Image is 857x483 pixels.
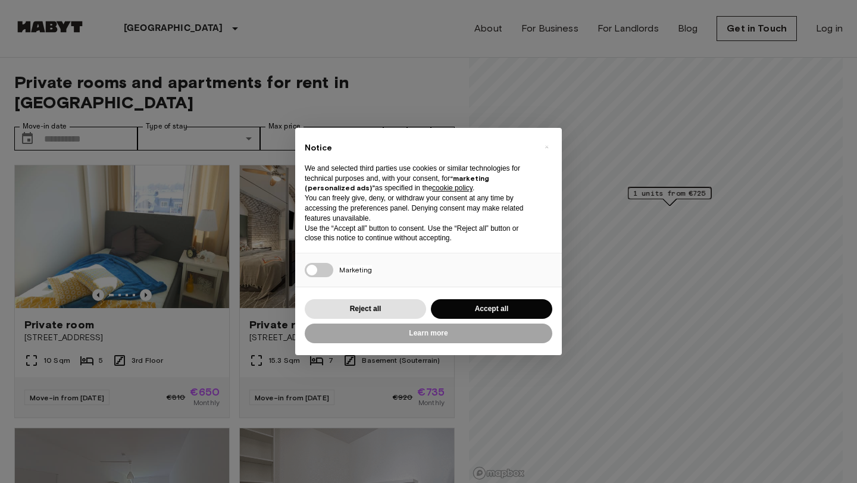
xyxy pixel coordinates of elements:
[432,184,473,192] a: cookie policy
[305,164,533,193] p: We and selected third parties use cookies or similar technologies for technical purposes and, wit...
[305,299,426,319] button: Reject all
[305,142,533,154] h2: Notice
[431,299,552,319] button: Accept all
[537,137,556,156] button: Close this notice
[305,174,489,193] strong: “marketing (personalized ads)”
[305,324,552,343] button: Learn more
[305,193,533,223] p: You can freely give, deny, or withdraw your consent at any time by accessing the preferences pane...
[545,140,549,154] span: ×
[339,265,372,274] span: Marketing
[305,224,533,244] p: Use the “Accept all” button to consent. Use the “Reject all” button or close this notice to conti...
